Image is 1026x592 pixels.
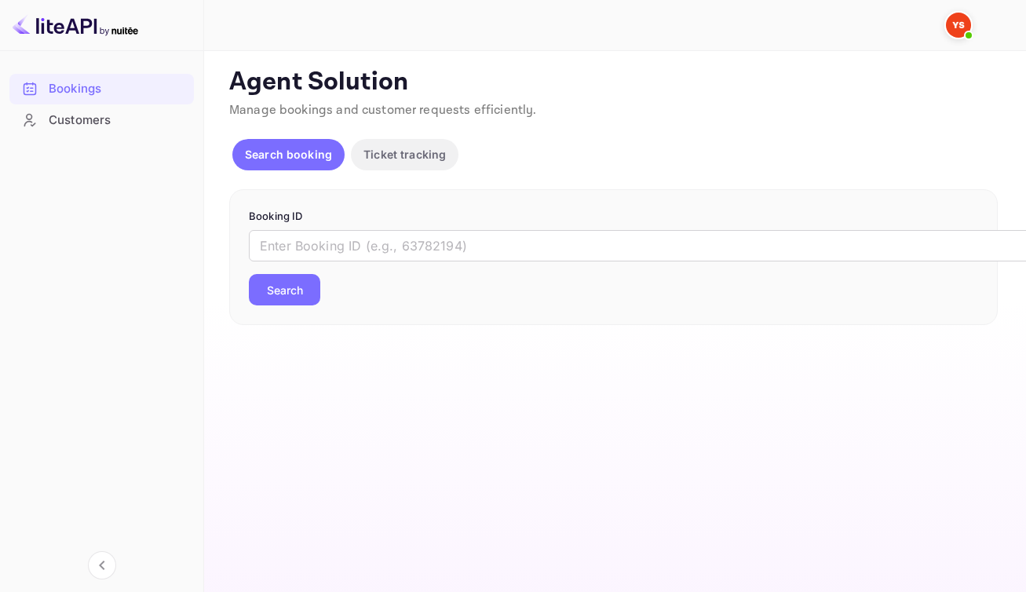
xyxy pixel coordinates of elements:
[229,102,537,119] span: Manage bookings and customer requests efficiently.
[49,80,186,98] div: Bookings
[249,274,320,305] button: Search
[9,74,194,104] div: Bookings
[9,105,194,136] div: Customers
[13,13,138,38] img: LiteAPI logo
[946,13,971,38] img: Yandex Support
[9,74,194,103] a: Bookings
[245,146,332,163] p: Search booking
[249,209,978,225] p: Booking ID
[9,105,194,134] a: Customers
[88,551,116,579] button: Collapse navigation
[49,111,186,130] div: Customers
[229,67,998,98] p: Agent Solution
[363,146,446,163] p: Ticket tracking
